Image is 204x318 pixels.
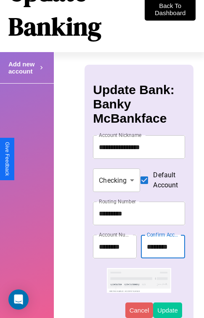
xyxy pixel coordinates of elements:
[99,131,142,139] label: Account Nickname
[147,231,180,238] label: Confirm Account Number
[99,231,132,238] label: Account Number
[8,60,38,75] h4: Add new account
[93,83,185,126] h3: Update Bank: Banky McBankface
[8,289,29,310] div: Open Intercom Messenger
[93,168,140,192] div: Checking
[153,302,182,318] button: Update
[125,302,154,318] button: Cancel
[153,170,178,190] span: Default Account
[99,198,136,205] label: Routing Number
[107,268,171,292] img: check
[4,142,10,176] div: Give Feedback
